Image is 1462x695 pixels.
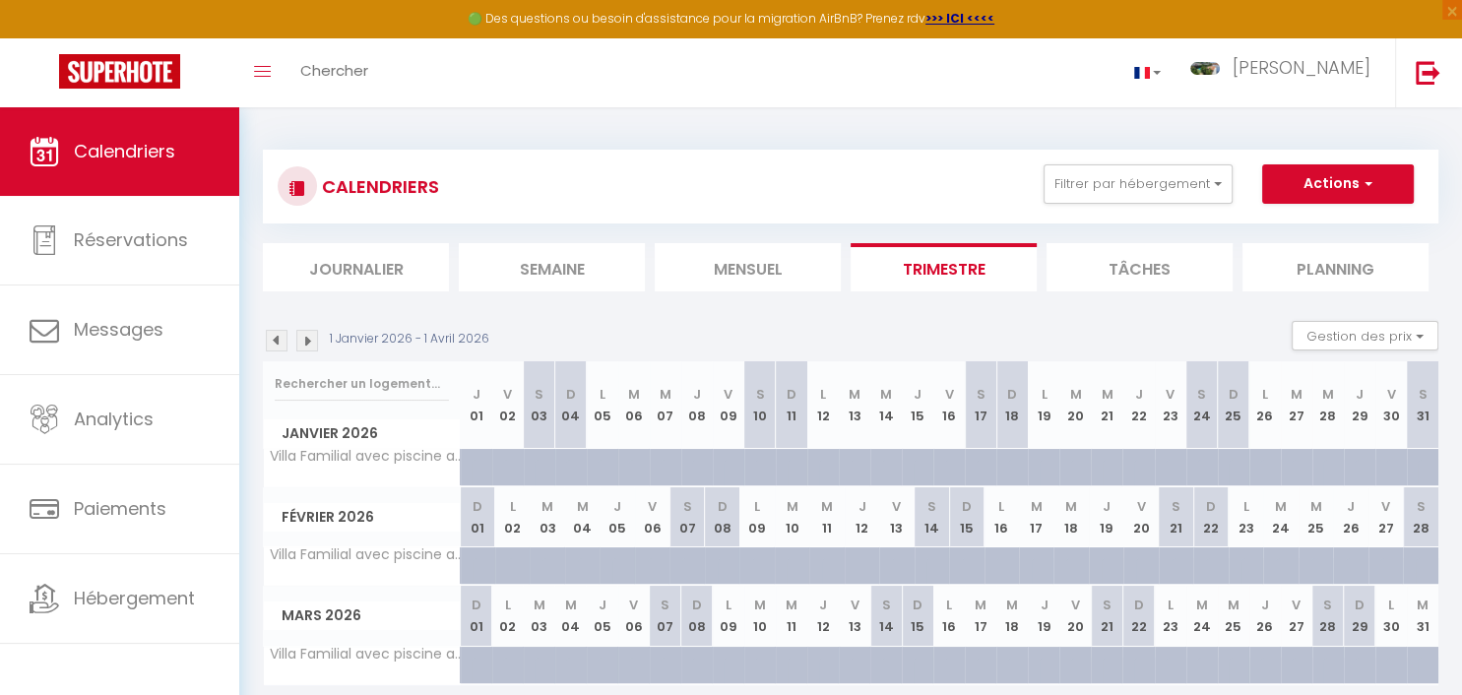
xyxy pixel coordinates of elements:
abbr: M [1031,497,1043,516]
abbr: M [628,385,640,404]
th: 20 [1059,361,1091,449]
abbr: M [880,385,892,404]
th: 06 [618,361,650,449]
span: Messages [74,317,163,342]
abbr: D [472,596,481,614]
abbr: M [849,385,860,404]
abbr: V [1137,497,1146,516]
th: 19 [1089,487,1123,547]
th: 08 [705,487,739,547]
abbr: V [1386,385,1395,404]
abbr: S [882,596,891,614]
abbr: M [1069,385,1081,404]
th: 18 [996,586,1028,646]
li: Journalier [263,243,449,291]
abbr: D [1134,596,1144,614]
abbr: V [892,497,901,516]
abbr: S [977,385,985,404]
th: 14 [870,361,902,449]
th: 25 [1218,586,1249,646]
li: Planning [1242,243,1429,291]
abbr: M [660,385,671,404]
abbr: V [648,497,657,516]
abbr: J [599,596,606,614]
th: 28 [1312,361,1344,449]
th: 03 [524,361,555,449]
th: 11 [776,586,807,646]
abbr: S [1419,385,1428,404]
abbr: D [913,596,922,614]
th: 13 [879,487,914,547]
th: 16 [933,586,965,646]
th: 22 [1122,361,1154,449]
abbr: M [1291,385,1303,404]
th: 19 [1028,361,1059,449]
span: Hébergement [74,586,195,610]
abbr: J [1103,497,1111,516]
th: 03 [524,586,555,646]
th: 30 [1375,586,1407,646]
span: Réservations [74,227,188,252]
abbr: L [726,596,731,614]
abbr: S [1197,385,1206,404]
abbr: S [535,385,543,404]
span: Analytics [74,407,154,431]
th: 23 [1229,487,1263,547]
th: 05 [600,487,634,547]
th: 31 [1407,586,1438,646]
th: 15 [949,487,984,547]
th: 11 [809,487,844,547]
th: 18 [1053,487,1088,547]
p: 1 Janvier 2026 - 1 Avril 2026 [330,330,489,348]
th: 01 [461,586,492,646]
abbr: L [1388,596,1394,614]
li: Semaine [459,243,645,291]
abbr: M [1196,596,1208,614]
abbr: V [503,385,512,404]
abbr: D [473,497,482,516]
abbr: J [473,385,480,404]
abbr: S [755,385,764,404]
abbr: D [787,385,796,404]
span: Villa Familial avec piscine a la mer by Monarca [267,449,464,464]
th: 04 [565,487,600,547]
th: 10 [744,586,776,646]
th: 14 [915,487,949,547]
abbr: M [1417,596,1429,614]
abbr: M [1006,596,1018,614]
abbr: S [683,497,692,516]
abbr: M [1322,385,1334,404]
th: 05 [587,586,618,646]
abbr: V [851,596,859,614]
th: 30 [1375,361,1407,449]
abbr: M [1101,385,1112,404]
abbr: L [1262,385,1268,404]
th: 07 [650,586,681,646]
abbr: V [1292,596,1301,614]
th: 27 [1368,487,1403,547]
abbr: S [1417,497,1426,516]
abbr: L [505,596,511,614]
abbr: S [1323,596,1332,614]
th: 31 [1407,361,1438,449]
abbr: M [821,497,833,516]
th: 21 [1091,586,1122,646]
abbr: M [786,596,797,614]
th: 22 [1122,586,1154,646]
span: Mars 2026 [264,601,460,630]
abbr: J [1347,497,1355,516]
abbr: L [998,497,1004,516]
th: 09 [739,487,774,547]
th: 01 [461,361,492,449]
abbr: D [1355,596,1365,614]
abbr: D [1007,385,1017,404]
abbr: V [724,385,732,404]
li: Mensuel [655,243,841,291]
th: 24 [1263,487,1298,547]
th: 25 [1299,487,1333,547]
th: 10 [775,487,809,547]
span: Villa Familial avec piscine a la mer by Monarca [267,647,464,662]
abbr: J [1261,596,1269,614]
th: 02 [492,361,524,449]
th: 19 [1028,586,1059,646]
